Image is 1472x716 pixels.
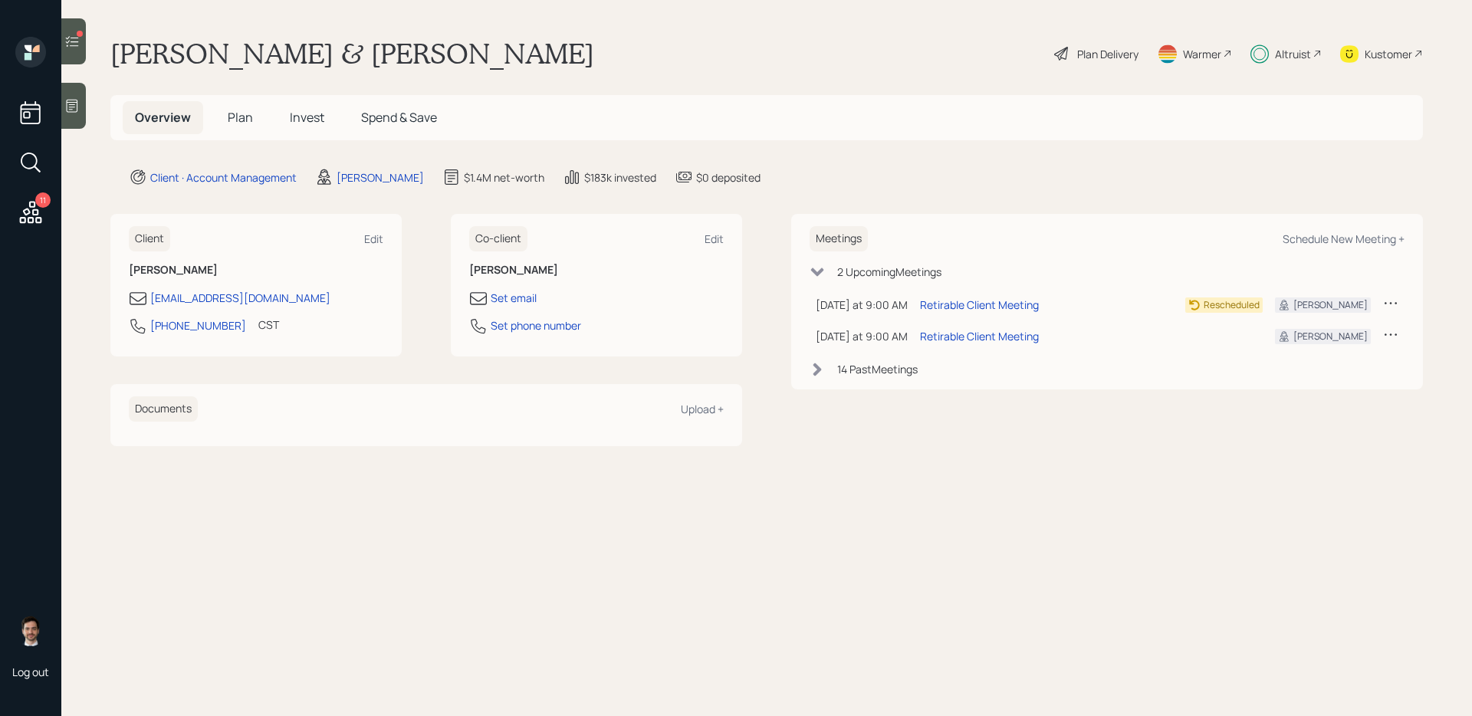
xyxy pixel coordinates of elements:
div: Retirable Client Meeting [920,297,1039,313]
div: Retirable Client Meeting [920,328,1039,344]
div: $0 deposited [696,169,761,186]
h6: [PERSON_NAME] [469,264,724,277]
span: Invest [290,109,324,126]
div: Altruist [1275,46,1311,62]
div: Plan Delivery [1077,46,1138,62]
div: Warmer [1183,46,1221,62]
div: Rescheduled [1204,298,1260,312]
div: 2 Upcoming Meeting s [837,264,941,280]
div: Client · Account Management [150,169,297,186]
div: $1.4M net-worth [464,169,544,186]
h6: Documents [129,396,198,422]
div: CST [258,317,279,333]
div: [PERSON_NAME] [1293,330,1368,343]
div: [DATE] at 9:00 AM [816,297,908,313]
div: Log out [12,665,49,679]
h6: [PERSON_NAME] [129,264,383,277]
span: Plan [228,109,253,126]
div: Upload + [681,402,724,416]
div: 11 [35,192,51,208]
h1: [PERSON_NAME] & [PERSON_NAME] [110,37,594,71]
img: jonah-coleman-headshot.png [15,616,46,646]
div: $183k invested [584,169,656,186]
div: [PHONE_NUMBER] [150,317,246,333]
div: 14 Past Meeting s [837,361,918,377]
div: Kustomer [1365,46,1412,62]
div: Set email [491,290,537,306]
h6: Co-client [469,226,527,251]
h6: Client [129,226,170,251]
div: [PERSON_NAME] [1293,298,1368,312]
div: Set phone number [491,317,581,333]
div: [EMAIL_ADDRESS][DOMAIN_NAME] [150,290,330,306]
div: [DATE] at 9:00 AM [816,328,908,344]
div: Edit [364,232,383,246]
span: Spend & Save [361,109,437,126]
div: Edit [705,232,724,246]
span: Overview [135,109,191,126]
div: [PERSON_NAME] [337,169,424,186]
div: Schedule New Meeting + [1283,232,1405,246]
h6: Meetings [810,226,868,251]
